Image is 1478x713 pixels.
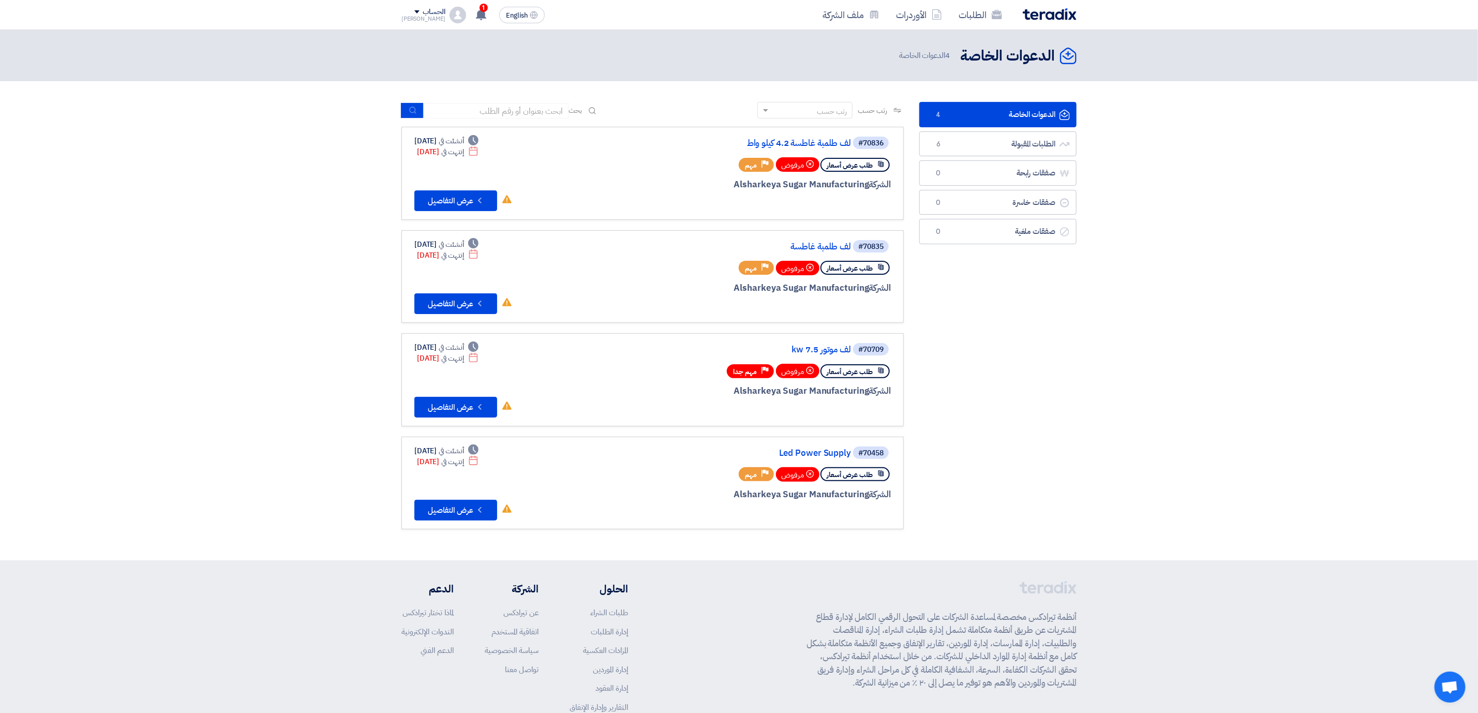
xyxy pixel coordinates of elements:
[642,178,891,191] div: Alsharkeya Sugar Manufacturing
[414,445,479,456] div: [DATE]
[642,281,891,295] div: Alsharkeya Sugar Manufacturing
[644,139,851,148] a: لف طلمبة غاطسة 4.2 كيلو واط
[817,106,847,117] div: رتب حسب
[827,263,873,273] span: طلب عرض أسعار
[950,3,1010,27] a: الطلبات
[745,470,757,480] span: مهم
[642,488,891,501] div: Alsharkeya Sugar Manufacturing
[644,449,851,458] a: Led Power Supply
[439,445,464,456] span: أنشئت في
[1435,672,1466,703] div: Open chat
[401,581,454,597] li: الدعم
[858,450,884,457] div: #70458
[503,607,539,618] a: عن تيرادكس
[932,168,945,179] span: 0
[414,342,479,353] div: [DATE]
[505,664,539,675] a: تواصل معنا
[932,110,945,120] span: 4
[424,103,569,118] input: ابحث بعنوان أو رقم الطلب
[827,470,873,480] span: طلب عرض أسعار
[869,384,891,397] span: الشركة
[414,293,497,314] button: عرض التفاصيل
[858,140,884,147] div: #70836
[644,345,851,354] a: لف موتور 7.5 kw
[642,384,891,398] div: Alsharkeya Sugar Manufacturing
[827,367,873,377] span: طلب عرض أسعار
[807,611,1077,690] p: أنظمة تيرادكس مخصصة لمساعدة الشركات على التحول الرقمي الكامل لإدارة قطاع المشتريات عن طريق أنظمة ...
[499,7,545,23] button: English
[439,342,464,353] span: أنشئت في
[439,136,464,146] span: أنشئت في
[960,46,1055,66] h2: الدعوات الخاصة
[869,281,891,294] span: الشركة
[591,626,628,637] a: إدارة الطلبات
[570,581,628,597] li: الحلول
[932,198,945,208] span: 0
[485,645,539,656] a: سياسة الخصوصية
[441,250,464,261] span: إنتهت في
[858,105,887,116] span: رتب حسب
[414,239,479,250] div: [DATE]
[776,157,819,172] div: مرفوض
[919,160,1077,186] a: صفقات رابحة0
[485,581,539,597] li: الشركة
[858,346,884,353] div: #70709
[858,243,884,250] div: #70835
[869,488,891,501] span: الشركة
[595,682,628,694] a: إدارة العقود
[423,8,445,17] div: الحساب
[1023,8,1077,20] img: Teradix logo
[745,160,757,170] span: مهم
[414,397,497,418] button: عرض التفاصيل
[401,626,454,637] a: الندوات الإلكترونية
[414,136,479,146] div: [DATE]
[583,645,628,656] a: المزادات العكسية
[439,239,464,250] span: أنشئت في
[421,645,454,656] a: الدعم الفني
[417,456,479,467] div: [DATE]
[417,146,479,157] div: [DATE]
[888,3,950,27] a: الأوردرات
[417,250,479,261] div: [DATE]
[506,12,528,19] span: English
[644,242,851,251] a: لف طلمبة غاطسة
[441,353,464,364] span: إنتهت في
[945,50,950,61] span: 4
[776,467,819,482] div: مرفوض
[814,3,888,27] a: ملف الشركة
[491,626,539,637] a: اتفاقية المستخدم
[570,702,628,713] a: التقارير وإدارة الإنفاق
[401,16,445,22] div: [PERSON_NAME]
[919,190,1077,215] a: صفقات خاسرة0
[869,178,891,191] span: الشركة
[827,160,873,170] span: طلب عرض أسعار
[414,500,497,521] button: عرض التفاصيل
[919,219,1077,244] a: صفقات ملغية0
[776,364,819,378] div: مرفوض
[590,607,628,618] a: طلبات الشراء
[417,353,479,364] div: [DATE]
[593,664,628,675] a: إدارة الموردين
[450,7,466,23] img: profile_test.png
[441,456,464,467] span: إنتهت في
[919,102,1077,127] a: الدعوات الخاصة4
[932,139,945,150] span: 6
[569,105,582,116] span: بحث
[402,607,454,618] a: لماذا تختار تيرادكس
[776,261,819,275] div: مرفوض
[441,146,464,157] span: إنتهت في
[480,4,488,12] span: 1
[414,190,497,211] button: عرض التفاصيل
[919,131,1077,157] a: الطلبات المقبولة6
[932,227,945,237] span: 0
[745,263,757,273] span: مهم
[733,367,757,377] span: مهم جدا
[899,50,952,62] span: الدعوات الخاصة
